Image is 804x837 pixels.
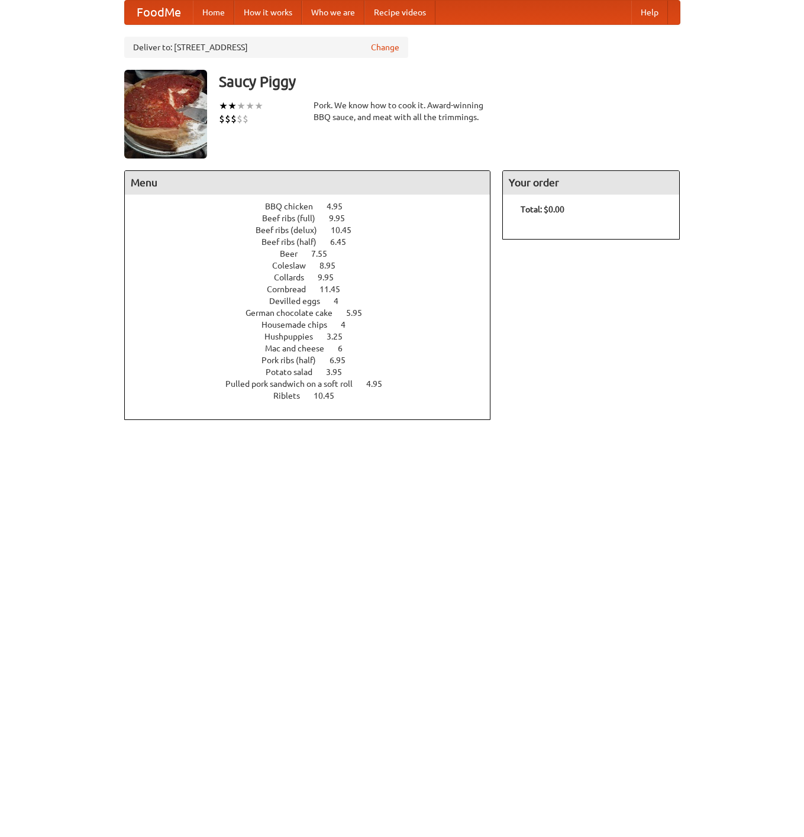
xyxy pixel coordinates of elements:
[274,273,356,282] a: Collards 9.95
[272,261,318,270] span: Coleslaw
[261,356,328,365] span: Pork ribs (half)
[125,171,490,195] h4: Menu
[521,205,564,214] b: Total: $0.00
[269,296,360,306] a: Devilled eggs 4
[341,320,357,329] span: 4
[219,70,680,93] h3: Saucy Piggy
[273,391,356,400] a: Riblets 10.45
[261,237,328,247] span: Beef ribs (half)
[234,1,302,24] a: How it works
[219,112,225,125] li: $
[503,171,679,195] h4: Your order
[319,261,347,270] span: 8.95
[256,225,373,235] a: Beef ribs (delux) 10.45
[261,356,367,365] a: Pork ribs (half) 6.95
[254,99,263,112] li: ★
[371,41,399,53] a: Change
[269,296,332,306] span: Devilled eggs
[272,261,357,270] a: Coleslaw 8.95
[330,237,358,247] span: 6.45
[125,1,193,24] a: FoodMe
[329,214,357,223] span: 9.95
[327,202,354,211] span: 4.95
[267,285,318,294] span: Cornbread
[326,367,354,377] span: 3.95
[246,308,344,318] span: German chocolate cake
[264,332,325,341] span: Hushpuppies
[302,1,364,24] a: Who we are
[228,99,237,112] li: ★
[266,367,364,377] a: Potato salad 3.95
[225,379,364,389] span: Pulled pork sandwich on a soft roll
[311,249,339,258] span: 7.55
[273,391,312,400] span: Riblets
[366,379,394,389] span: 4.95
[330,356,357,365] span: 6.95
[334,296,350,306] span: 4
[364,1,435,24] a: Recipe videos
[265,202,364,211] a: BBQ chicken 4.95
[225,112,231,125] li: $
[346,308,374,318] span: 5.95
[265,344,336,353] span: Mac and cheese
[225,379,404,389] a: Pulled pork sandwich on a soft roll 4.95
[261,320,339,329] span: Housemade chips
[266,367,324,377] span: Potato salad
[338,344,354,353] span: 6
[265,344,364,353] a: Mac and cheese 6
[246,308,384,318] a: German chocolate cake 5.95
[280,249,309,258] span: Beer
[314,391,346,400] span: 10.45
[261,320,367,329] a: Housemade chips 4
[256,225,329,235] span: Beef ribs (delux)
[237,112,243,125] li: $
[274,273,316,282] span: Collards
[124,37,408,58] div: Deliver to: [STREET_ADDRESS]
[262,214,367,223] a: Beef ribs (full) 9.95
[262,214,327,223] span: Beef ribs (full)
[314,99,491,123] div: Pork. We know how to cook it. Award-winning BBQ sauce, and meat with all the trimmings.
[327,332,354,341] span: 3.25
[265,202,325,211] span: BBQ chicken
[193,1,234,24] a: Home
[264,332,364,341] a: Hushpuppies 3.25
[124,70,207,159] img: angular.jpg
[319,285,352,294] span: 11.45
[318,273,346,282] span: 9.95
[219,99,228,112] li: ★
[246,99,254,112] li: ★
[237,99,246,112] li: ★
[261,237,368,247] a: Beef ribs (half) 6.45
[331,225,363,235] span: 10.45
[280,249,349,258] a: Beer 7.55
[243,112,248,125] li: $
[231,112,237,125] li: $
[631,1,668,24] a: Help
[267,285,362,294] a: Cornbread 11.45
